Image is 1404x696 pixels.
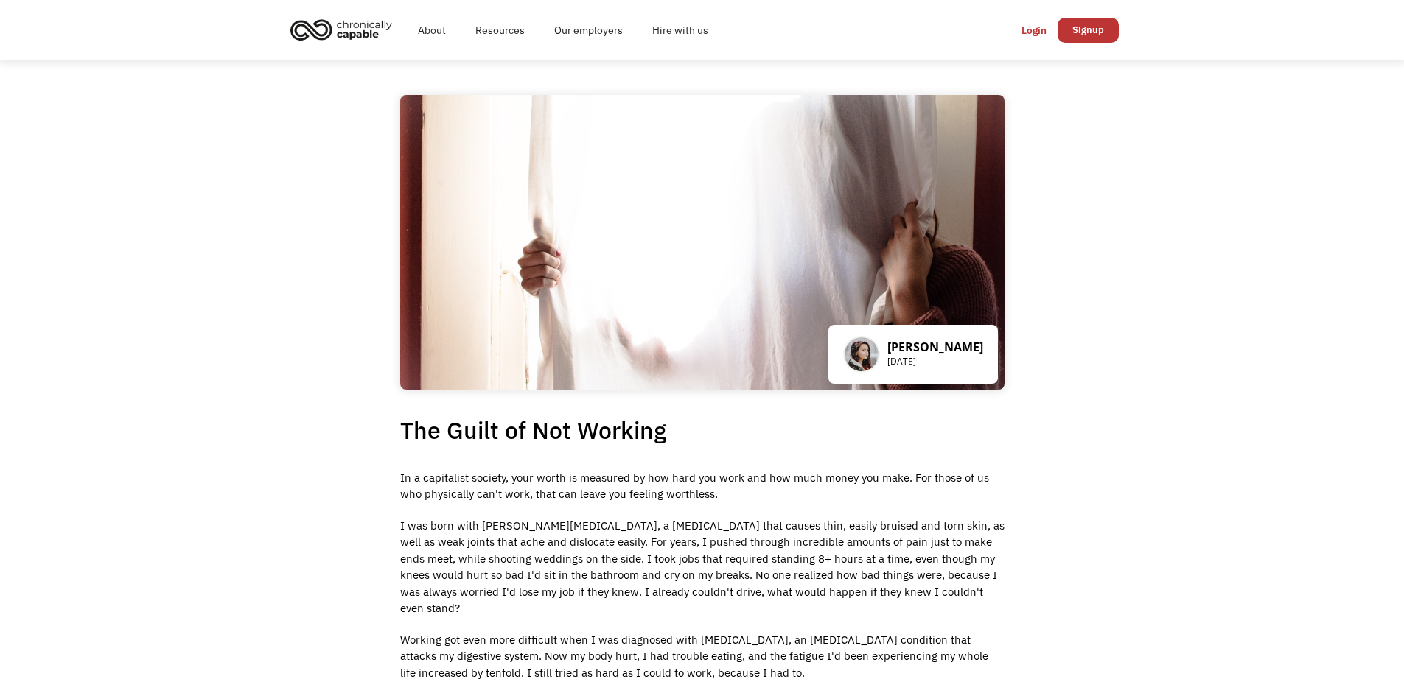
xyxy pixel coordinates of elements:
a: Our employers [539,7,638,54]
a: About [403,7,461,54]
p: I was born with [PERSON_NAME][MEDICAL_DATA], a [MEDICAL_DATA] that causes thin, easily bruised an... [400,518,1005,617]
a: Resources [461,7,539,54]
p: [DATE] [887,354,983,369]
a: Hire with us [638,7,723,54]
p: In a capitalist society, your worth is measured by how hard you work and how much money you make.... [400,470,1005,503]
p: Working got even more difficult when I was diagnosed with [MEDICAL_DATA], an [MEDICAL_DATA] condi... [400,632,1005,682]
a: Login [1010,18,1058,43]
p: [PERSON_NAME] [887,340,983,354]
a: Signup [1058,18,1119,43]
a: home [286,13,403,46]
h1: The Guilt of Not Working [400,411,1005,449]
img: Chronically Capable logo [286,13,397,46]
div: Login [1021,21,1047,39]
